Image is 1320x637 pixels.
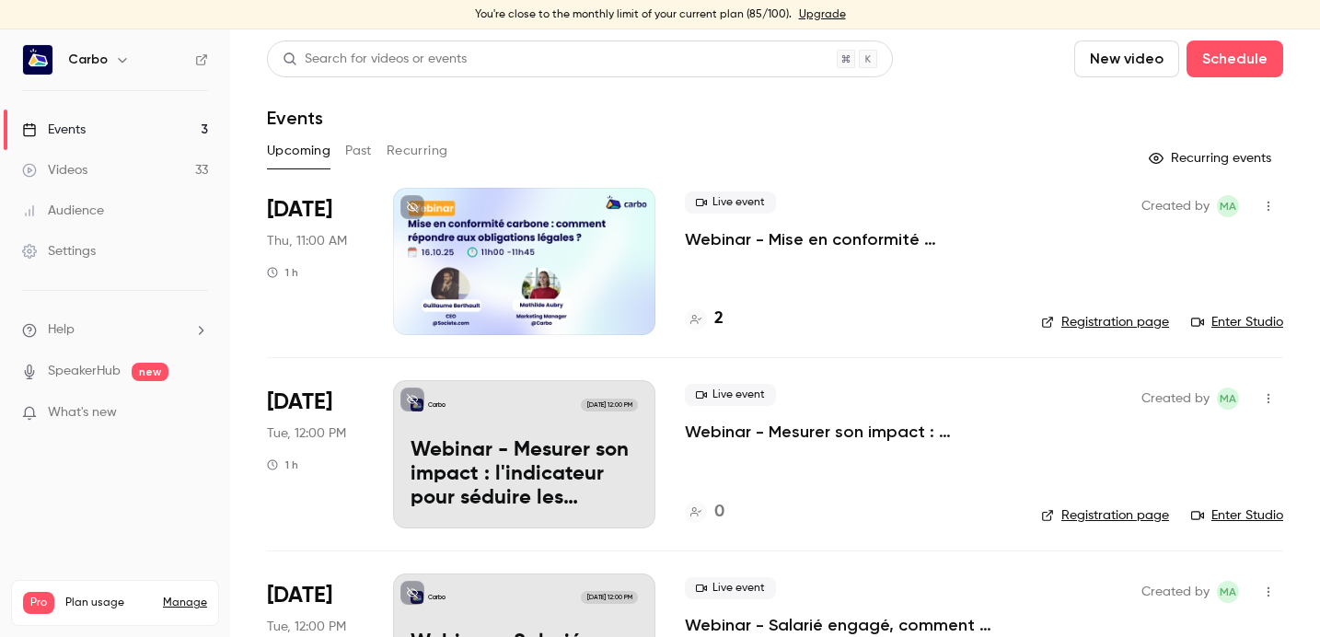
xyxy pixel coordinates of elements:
button: Upcoming [267,136,330,166]
a: Manage [163,596,207,610]
span: MA [1220,581,1236,603]
span: Created by [1141,581,1210,603]
a: Webinar - Mise en conformité [PERSON_NAME] : comment répondre aux obligations légales en 2025 ? [685,228,1012,250]
span: Live event [685,384,776,406]
h1: Events [267,107,323,129]
h4: 0 [714,500,724,525]
span: [DATE] [267,388,332,417]
p: Carbo [428,400,446,410]
a: Webinar - Mesurer son impact : l'indicateur pour séduire les financeurs [685,421,1012,443]
span: Plan usage [65,596,152,610]
button: Recurring [387,136,448,166]
span: Pro [23,592,54,614]
li: help-dropdown-opener [22,320,208,340]
a: Enter Studio [1191,506,1283,525]
span: Live event [685,577,776,599]
button: New video [1074,41,1179,77]
a: Upgrade [799,7,846,22]
span: new [132,363,168,381]
span: Thu, 11:00 AM [267,232,347,250]
span: Created by [1141,195,1210,217]
div: Oct 16 Thu, 11:00 AM (Europe/Paris) [267,188,364,335]
div: Search for videos or events [283,50,467,69]
a: SpeakerHub [48,362,121,381]
div: 1 h [267,457,298,472]
h6: Carbo [68,51,108,69]
span: Live event [685,191,776,214]
span: [DATE] [267,195,332,225]
div: Settings [22,242,96,261]
img: Carbo [23,45,52,75]
button: Recurring events [1141,144,1283,173]
a: 2 [685,307,724,331]
a: Enter Studio [1191,313,1283,331]
div: Events [22,121,86,139]
iframe: Noticeable Trigger [186,405,208,422]
a: Registration page [1041,506,1169,525]
span: Created by [1141,388,1210,410]
p: Carbo [428,593,446,602]
span: MA [1220,195,1236,217]
button: Past [345,136,372,166]
span: Mathilde Aubry [1217,195,1239,217]
div: Videos [22,161,87,180]
button: Schedule [1187,41,1283,77]
div: Audience [22,202,104,220]
span: What's new [48,403,117,423]
span: [DATE] 12:00 PM [581,591,637,604]
span: [DATE] 12:00 PM [581,399,637,411]
div: Nov 4 Tue, 12:00 PM (Europe/Paris) [267,380,364,527]
a: 0 [685,500,724,525]
span: Help [48,320,75,340]
span: Mathilde Aubry [1217,581,1239,603]
span: MA [1220,388,1236,410]
span: Mathilde Aubry [1217,388,1239,410]
span: Tue, 12:00 PM [267,424,346,443]
a: Webinar - Salarié engagé, comment lancer votre démarche RSE ? [685,614,1012,636]
a: Registration page [1041,313,1169,331]
span: Tue, 12:00 PM [267,618,346,636]
a: Webinar - Mesurer son impact : l'indicateur pour séduire les financeursCarbo[DATE] 12:00 PMWebina... [393,380,655,527]
h4: 2 [714,307,724,331]
span: [DATE] [267,581,332,610]
div: 1 h [267,265,298,280]
p: Webinar - Mesurer son impact : l'indicateur pour séduire les financeurs [411,439,638,510]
